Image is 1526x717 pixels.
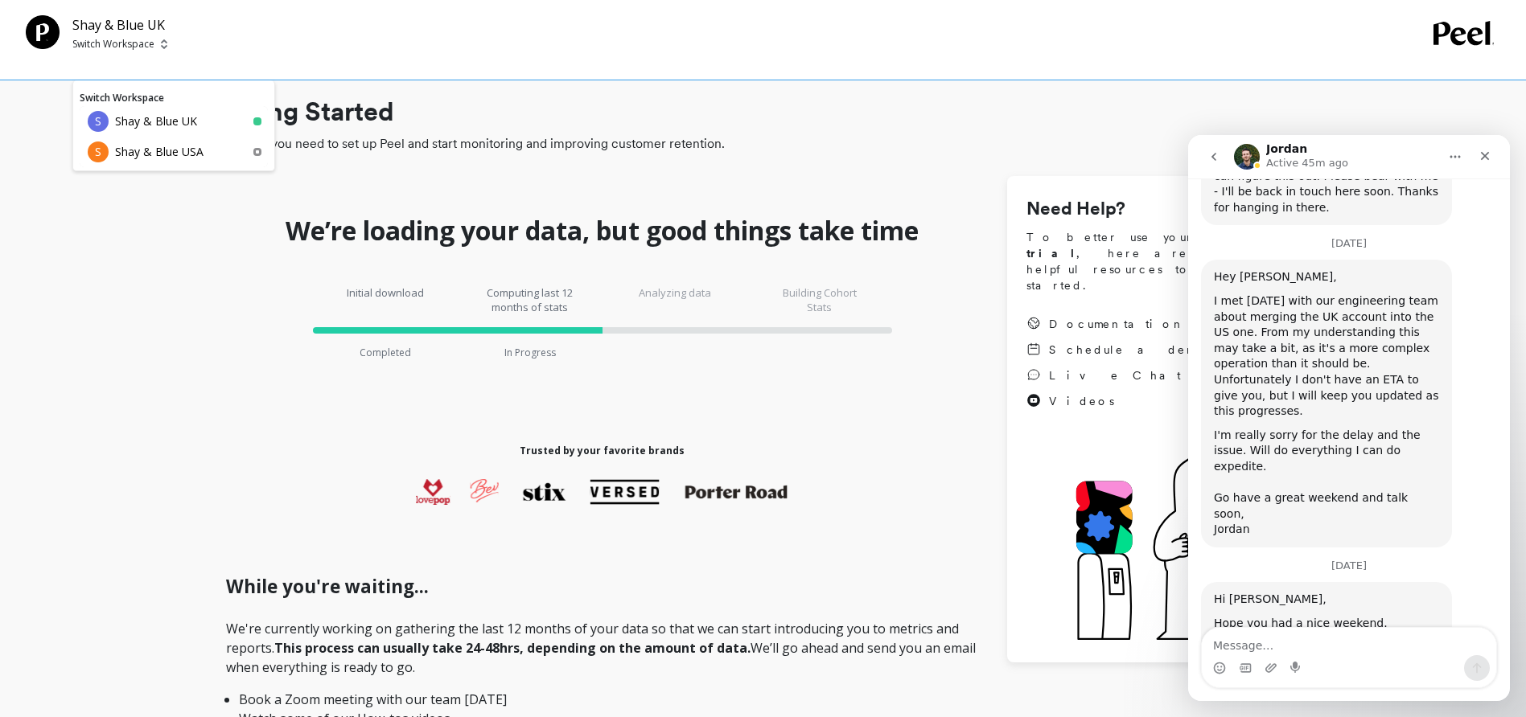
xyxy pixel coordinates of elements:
[1026,316,1207,332] a: Documentation
[88,141,109,162] div: S
[1049,393,1114,409] span: Videos
[88,111,109,132] div: S
[207,134,1313,154] span: Everything you need to set up Peel and start monitoring and improving customer retention.
[1026,393,1207,409] a: Videos
[207,92,1313,131] h1: Getting Started
[276,520,302,546] button: Send a message…
[286,215,919,247] h1: We’re loading your data, but good things take time
[482,285,578,314] p: Computing last 12 months of stats
[25,526,38,539] button: Emoji picker
[72,38,154,51] p: Switch Workspace
[274,639,751,657] strong: This process can usually take 24-48hrs, depending on the amount of data.
[161,38,167,51] img: picker
[72,15,167,35] p: Shay & Blue UK
[1188,135,1510,701] iframe: Intercom live chat
[1049,316,1186,332] span: Documentation
[1049,342,1207,358] span: Schedule a demo
[1026,342,1207,358] a: Schedule a demo
[51,526,64,539] button: Gif picker
[26,481,251,497] div: Hope you had a nice weekend.
[771,285,868,314] p: Building Cohort Stats
[13,447,264,695] div: Hi [PERSON_NAME],Hope you had a nice weekend.Our engineering team jumped in to help with this acc...
[520,445,685,457] h1: Trusted by your favorite brands
[115,113,197,129] p: Shay & Blue UK
[14,493,308,520] textarea: Message…
[102,526,115,539] button: Start recording
[76,526,89,539] button: Upload attachment
[360,346,411,359] p: Completed
[226,573,978,600] h1: While you're waiting...
[1026,231,1269,260] strong: 7 day trial
[80,91,164,104] a: Switch Workspace
[26,15,60,49] img: Team Profile
[337,285,434,314] p: Initial download
[26,457,251,473] div: Hi [PERSON_NAME],
[239,690,965,709] li: Book a Zoom meeting with our team [DATE]
[115,144,204,160] p: Shay & Blue USA
[1026,229,1294,293] span: To better use your , here are some helpful resources to get you started.
[1049,367,1181,383] span: Live Chat
[1026,195,1294,223] h1: Need Help?
[504,346,556,359] p: In Progress
[627,285,723,314] p: Analyzing data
